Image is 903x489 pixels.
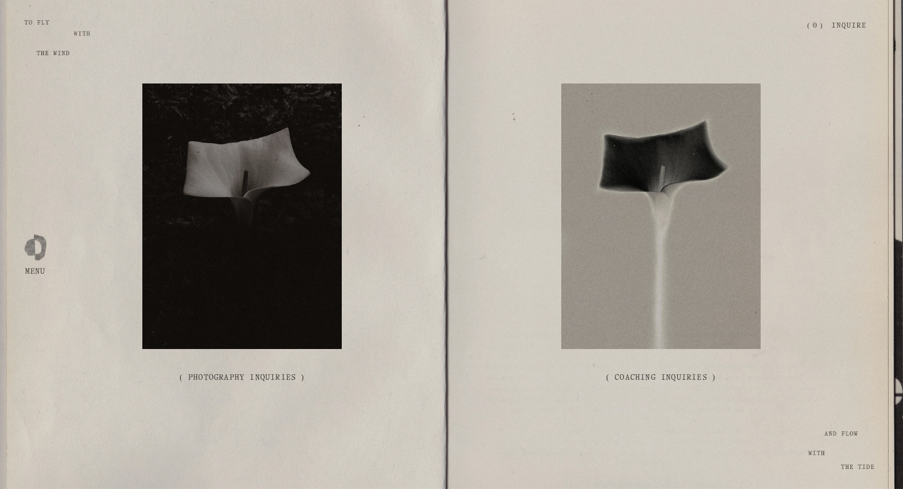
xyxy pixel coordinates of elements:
span: 0 [813,23,817,29]
span: ) [820,23,823,29]
a: ( Coaching Inquiries ) [559,356,762,399]
a: 0 items in cart [807,21,822,31]
span: ( [807,23,810,29]
a: Inquire [832,15,867,37]
a: ( Photography Inquiries ) [141,356,344,399]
